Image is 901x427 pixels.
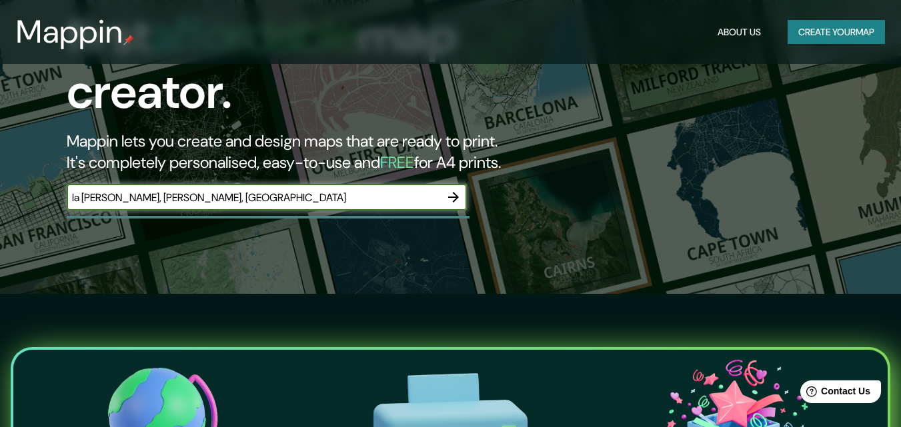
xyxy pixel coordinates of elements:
[788,20,885,45] button: Create yourmap
[123,35,134,45] img: mappin-pin
[712,20,766,45] button: About Us
[67,131,518,173] h2: Mappin lets you create and design maps that are ready to print. It's completely personalised, eas...
[782,375,886,412] iframe: Help widget launcher
[67,190,440,205] input: Choose your favourite place
[380,152,414,173] h5: FREE
[16,13,123,51] h3: Mappin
